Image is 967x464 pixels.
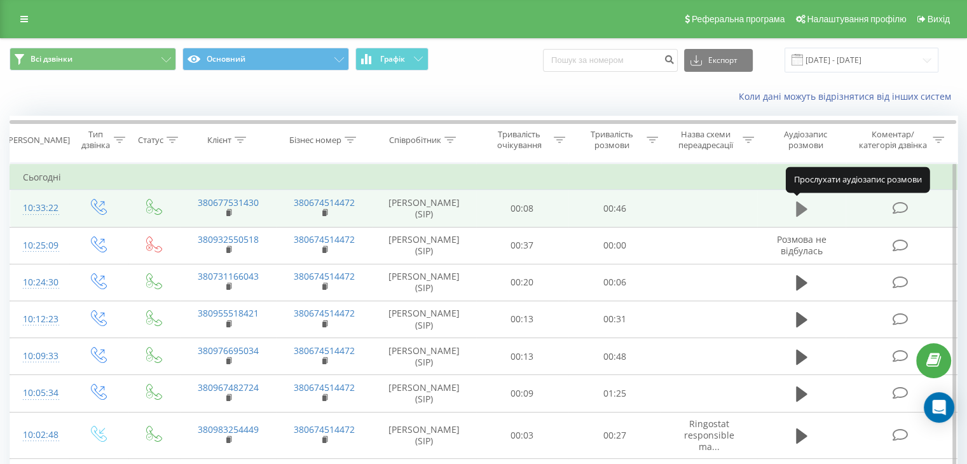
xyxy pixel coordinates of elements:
[198,423,259,435] a: 380983254449
[373,264,476,301] td: [PERSON_NAME] (SIP)
[373,301,476,338] td: [PERSON_NAME] (SIP)
[777,233,826,257] span: Розмова не відбулась
[294,196,355,208] a: 380674514472
[198,270,259,282] a: 380731166043
[568,412,661,459] td: 00:27
[807,14,906,24] span: Налаштування профілю
[476,375,568,412] td: 00:09
[580,129,643,151] div: Тривалість розмови
[380,55,405,64] span: Графік
[476,190,568,227] td: 00:08
[928,14,950,24] span: Вихід
[294,381,355,393] a: 380674514472
[769,129,843,151] div: Аудіозапис розмови
[23,423,57,447] div: 10:02:48
[673,129,739,151] div: Назва схеми переадресації
[182,48,349,71] button: Основний
[476,227,568,264] td: 00:37
[23,381,57,406] div: 10:05:34
[373,412,476,459] td: [PERSON_NAME] (SIP)
[10,48,176,71] button: Всі дзвінки
[568,264,661,301] td: 00:06
[23,270,57,295] div: 10:24:30
[568,227,661,264] td: 00:00
[294,233,355,245] a: 380674514472
[568,338,661,375] td: 00:48
[373,338,476,375] td: [PERSON_NAME] (SIP)
[924,392,954,423] div: Open Intercom Messenger
[294,423,355,435] a: 380674514472
[476,301,568,338] td: 00:13
[373,227,476,264] td: [PERSON_NAME] (SIP)
[568,301,661,338] td: 00:31
[488,129,551,151] div: Тривалість очікування
[543,49,678,72] input: Пошук за номером
[294,270,355,282] a: 380674514472
[684,49,753,72] button: Експорт
[568,190,661,227] td: 00:46
[198,233,259,245] a: 380932550518
[23,196,57,221] div: 10:33:22
[289,135,341,146] div: Бізнес номер
[739,90,957,102] a: Коли дані можуть відрізнятися вiд інших систем
[198,381,259,393] a: 380967482724
[6,135,70,146] div: [PERSON_NAME]
[138,135,163,146] div: Статус
[80,129,110,151] div: Тип дзвінка
[198,307,259,319] a: 380955518421
[373,375,476,412] td: [PERSON_NAME] (SIP)
[476,264,568,301] td: 00:20
[23,233,57,258] div: 10:25:09
[476,412,568,459] td: 00:03
[198,196,259,208] a: 380677531430
[568,375,661,412] td: 01:25
[31,54,72,64] span: Всі дзвінки
[684,418,734,453] span: Ringostat responsible ma...
[23,307,57,332] div: 10:12:23
[373,190,476,227] td: [PERSON_NAME] (SIP)
[786,167,930,193] div: Прослухати аудіозапис розмови
[198,345,259,357] a: 380976695034
[389,135,441,146] div: Співробітник
[692,14,785,24] span: Реферальна програма
[294,307,355,319] a: 380674514472
[355,48,429,71] button: Графік
[23,344,57,369] div: 10:09:33
[207,135,231,146] div: Клієнт
[294,345,355,357] a: 380674514472
[476,338,568,375] td: 00:13
[855,129,929,151] div: Коментар/категорія дзвінка
[10,165,957,190] td: Сьогодні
